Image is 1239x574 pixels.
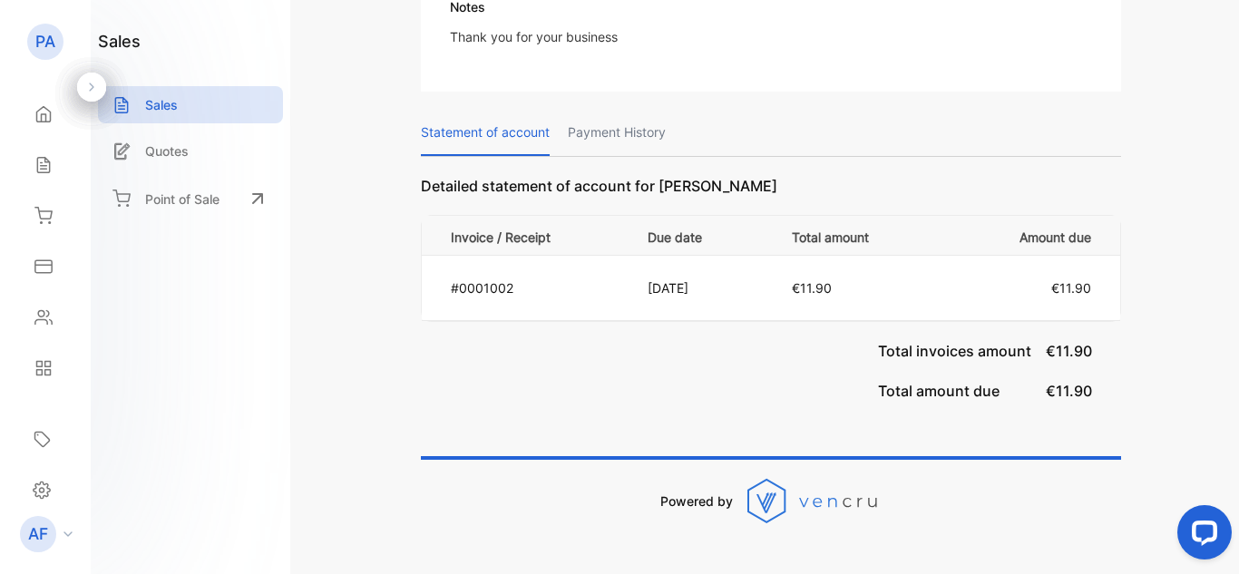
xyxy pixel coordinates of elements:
[957,224,1090,247] p: Amount due
[878,362,1000,402] p: Total amount due
[451,224,625,247] p: Invoice / Receipt
[568,110,666,156] p: Payment History
[792,280,832,296] span: €11.90
[98,179,283,219] a: Point of Sale
[1046,342,1092,360] span: €11.90
[145,141,189,161] p: Quotes
[421,110,550,156] p: Statement of account
[98,132,283,170] a: Quotes
[1163,498,1239,574] iframe: LiveChat chat widget
[98,29,141,54] h1: sales
[28,522,48,546] p: AF
[451,278,625,297] p: #0001002
[648,224,755,247] p: Due date
[35,30,55,54] p: PA
[1051,280,1091,296] span: €11.90
[878,322,1031,362] p: Total invoices amount
[648,278,755,297] p: [DATE]
[792,224,934,247] p: Total amount
[145,190,220,209] p: Point of Sale
[450,27,618,46] p: Thank you for your business
[145,95,178,114] p: Sales
[421,175,1120,215] p: Detailed statement of account for [PERSON_NAME]
[660,491,733,511] p: Powered by
[1046,382,1092,400] span: €11.90
[98,86,283,123] a: Sales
